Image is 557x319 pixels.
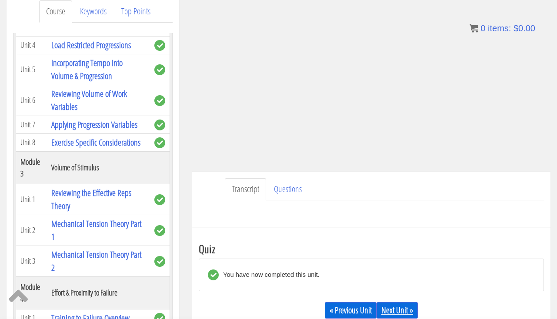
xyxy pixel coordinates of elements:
span: complete [154,40,165,51]
a: Interrelation Effects [51,21,106,33]
a: Mechanical Tension Theory Part 1 [51,218,141,243]
td: Unit 8 [16,133,47,151]
a: Mechanical Tension Theory Part 2 [51,249,141,273]
a: Incorporating Tempo Into Volume & Progression [51,57,123,82]
a: Next Unit » [377,302,418,319]
a: Top Points [114,0,157,23]
a: Applying Progression Variables [51,119,137,130]
a: Load Restricted Progressions [51,39,131,51]
img: icon11.png [470,24,478,33]
a: 0 items: $0.00 [470,23,535,33]
h3: Quiz [199,243,544,254]
th: Volume of Stimulus [47,151,150,184]
span: items: [488,23,511,33]
td: Unit 7 [16,116,47,133]
bdi: 0.00 [514,23,535,33]
a: « Previous Unit [325,302,377,319]
span: complete [154,95,165,106]
a: Exercise Specific Considerations [51,136,140,148]
span: complete [154,120,165,130]
td: Unit 5 [16,54,47,85]
a: Course [39,0,72,23]
a: Reviewing Volume of Work Variables [51,88,127,113]
td: Unit 1 [16,184,47,215]
td: Unit 6 [16,85,47,116]
a: Transcript [225,178,266,200]
span: complete [154,194,165,205]
span: complete [154,256,165,267]
th: Module 3 [16,151,47,184]
td: Unit 3 [16,246,47,276]
div: You have now completed this unit. [219,269,320,280]
a: Reviewing the Effective Reps Theory [51,187,131,212]
td: Unit 4 [16,36,47,54]
td: Unit 2 [16,215,47,246]
span: complete [154,137,165,148]
th: Effort & Proximity to Failure [47,276,150,309]
a: Keywords [73,0,113,23]
span: complete [154,225,165,236]
a: Questions [267,178,309,200]
span: complete [154,64,165,75]
span: 0 [480,23,485,33]
span: $ [514,23,518,33]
